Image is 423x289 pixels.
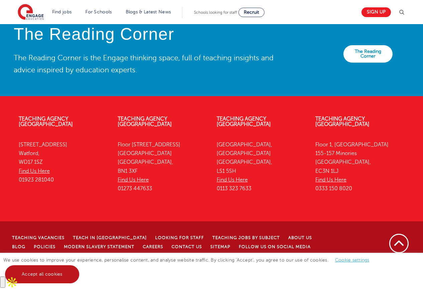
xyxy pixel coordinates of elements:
a: Find Us Here [19,168,50,174]
a: Teaching Agency [GEOGRAPHIC_DATA] [217,116,271,127]
a: The Reading Corner [343,45,393,63]
a: Blogs & Latest News [126,9,171,14]
span: Recruit [244,10,259,15]
p: Floor 1, [GEOGRAPHIC_DATA] 155-157 Minories [GEOGRAPHIC_DATA], EC3N 1LJ 0333 150 8020 [315,140,404,193]
a: Find Us Here [118,177,149,183]
img: Apollo [5,276,19,289]
a: Teaching Vacancies [12,235,65,240]
a: Policies [34,244,56,249]
a: Find Us Here [217,177,248,183]
a: About Us [288,235,312,240]
a: Contact Us [172,244,202,249]
a: Find Us Here [315,177,346,183]
a: Recruit [238,8,265,17]
a: Teach in [GEOGRAPHIC_DATA] [73,235,147,240]
p: Floor [STREET_ADDRESS] [GEOGRAPHIC_DATA] [GEOGRAPHIC_DATA], BN1 3XF 01273 447633 [118,140,207,193]
a: Blog [12,244,25,249]
h4: The Reading Corner [14,25,279,44]
a: Cookie settings [335,258,369,263]
img: Engage Education [18,4,44,21]
a: Accept all cookies [5,265,79,283]
a: Teaching Agency [GEOGRAPHIC_DATA] [118,116,172,127]
span: We use cookies to improve your experience, personalise content, and analyse website traffic. By c... [3,258,376,277]
p: The Reading Corner is the Engage thinking space, full of teaching insights and advice inspired by... [14,52,279,76]
a: Follow us on Social Media [239,244,311,249]
span: Schools looking for staff [194,10,237,15]
p: [GEOGRAPHIC_DATA], [GEOGRAPHIC_DATA] [GEOGRAPHIC_DATA], LS1 5SH 0113 323 7633 [217,140,306,193]
a: Careers [143,244,163,249]
a: For Schools [85,9,112,14]
a: Teaching Agency [GEOGRAPHIC_DATA] [19,116,73,127]
a: Sign up [361,7,391,17]
a: Sitemap [210,244,230,249]
p: [STREET_ADDRESS] Watford, WD17 1SZ 01923 281040 [19,140,108,184]
a: Find jobs [52,9,72,14]
a: Teaching jobs by subject [212,235,280,240]
a: Teaching Agency [GEOGRAPHIC_DATA] [315,116,369,127]
a: Modern Slavery Statement [64,244,134,249]
a: Looking for staff [155,235,204,240]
